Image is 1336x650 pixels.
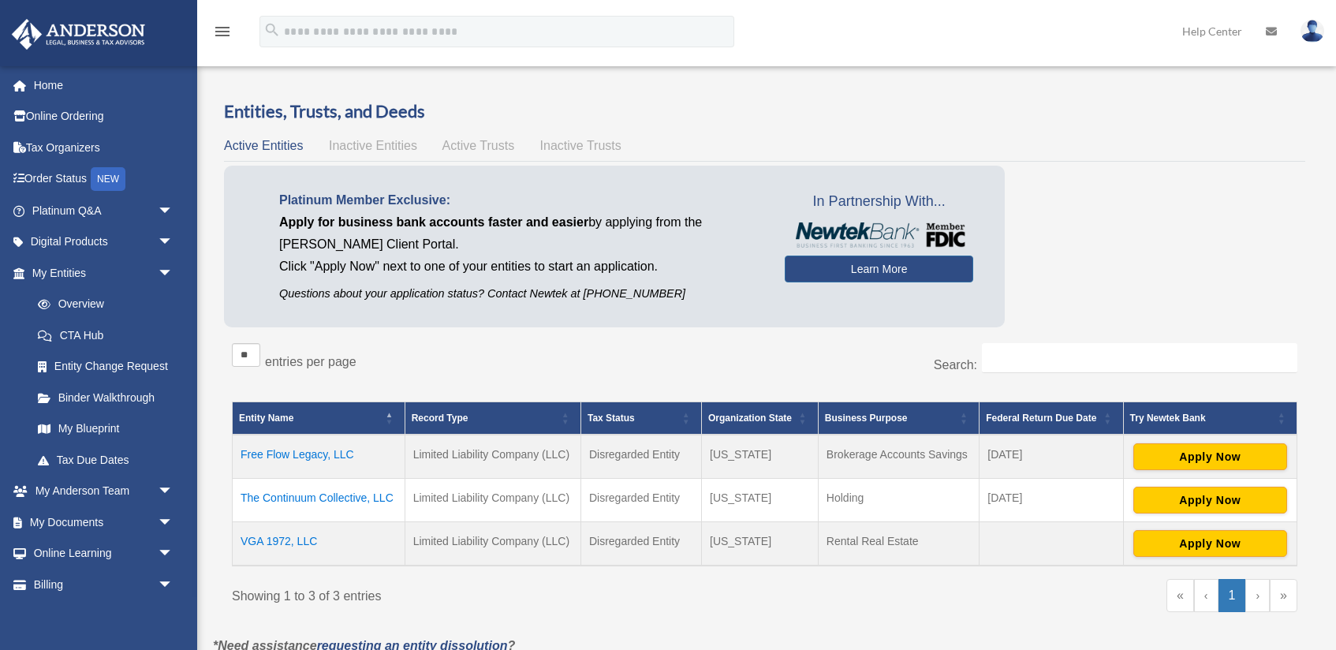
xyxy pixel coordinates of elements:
span: arrow_drop_down [158,538,189,570]
span: Business Purpose [825,413,908,424]
td: Holding [818,478,979,521]
a: Billingarrow_drop_down [11,569,197,600]
span: Entity Name [239,413,293,424]
p: Platinum Member Exclusive: [279,189,761,211]
th: Entity Name: Activate to invert sorting [233,402,405,435]
th: Business Purpose: Activate to sort [818,402,979,435]
td: [US_STATE] [702,435,819,479]
span: Record Type [412,413,468,424]
th: Organization State: Activate to sort [702,402,819,435]
a: Digital Productsarrow_drop_down [11,226,197,258]
img: Anderson Advisors Platinum Portal [7,19,150,50]
a: Entity Change Request [22,351,189,383]
div: Showing 1 to 3 of 3 entries [232,579,753,607]
button: Apply Now [1133,530,1287,557]
img: User Pic [1301,20,1324,43]
h3: Entities, Trusts, and Deeds [224,99,1305,124]
span: arrow_drop_down [158,569,189,601]
span: arrow_drop_down [158,195,189,227]
td: Free Flow Legacy, LLC [233,435,405,479]
td: Rental Real Estate [818,521,979,566]
span: Tax Status [588,413,635,424]
a: My Documentsarrow_drop_down [11,506,197,538]
span: Active Entities [224,139,303,152]
a: Previous [1194,579,1218,612]
span: arrow_drop_down [158,226,189,259]
i: search [263,21,281,39]
a: My Entitiesarrow_drop_down [11,257,189,289]
img: NewtekBankLogoSM.png [793,222,965,248]
th: Federal Return Due Date: Activate to sort [980,402,1123,435]
a: Tax Organizers [11,132,197,163]
th: Tax Status: Activate to sort [580,402,701,435]
p: Questions about your application status? Contact Newtek at [PHONE_NUMBER] [279,284,761,304]
a: Home [11,69,197,101]
td: The Continuum Collective, LLC [233,478,405,521]
td: Brokerage Accounts Savings [818,435,979,479]
td: [DATE] [980,478,1123,521]
a: CTA Hub [22,319,189,351]
td: [US_STATE] [702,478,819,521]
a: Tax Due Dates [22,444,189,476]
span: Organization State [708,413,792,424]
a: 1 [1218,579,1246,612]
span: Inactive Entities [329,139,417,152]
label: Search: [934,358,977,372]
span: arrow_drop_down [158,476,189,508]
td: [US_STATE] [702,521,819,566]
span: Inactive Trusts [540,139,621,152]
div: NEW [91,167,125,191]
td: VGA 1972, LLC [233,521,405,566]
a: Overview [22,289,181,320]
a: Last [1270,579,1297,612]
td: Limited Liability Company (LLC) [405,435,580,479]
span: In Partnership With... [785,189,973,215]
span: Federal Return Due Date [986,413,1096,424]
i: menu [213,22,232,41]
a: First [1166,579,1194,612]
td: Disregarded Entity [580,478,701,521]
span: Active Trusts [442,139,515,152]
a: menu [213,28,232,41]
span: Apply for business bank accounts faster and easier [279,215,588,229]
p: by applying from the [PERSON_NAME] Client Portal. [279,211,761,256]
a: Binder Walkthrough [22,382,189,413]
a: My Blueprint [22,413,189,445]
p: Click "Apply Now" next to one of your entities to start an application. [279,256,761,278]
td: Limited Liability Company (LLC) [405,521,580,566]
button: Apply Now [1133,487,1287,514]
a: Platinum Q&Aarrow_drop_down [11,195,197,226]
a: Online Ordering [11,101,197,133]
label: entries per page [265,355,356,368]
div: Try Newtek Bank [1130,409,1273,428]
td: Disregarded Entity [580,435,701,479]
a: Online Learningarrow_drop_down [11,538,197,570]
td: Limited Liability Company (LLC) [405,478,580,521]
a: My Anderson Teamarrow_drop_down [11,476,197,507]
th: Record Type: Activate to sort [405,402,580,435]
span: arrow_drop_down [158,506,189,539]
th: Try Newtek Bank : Activate to sort [1123,402,1297,435]
td: [DATE] [980,435,1123,479]
span: arrow_drop_down [158,257,189,290]
a: Order StatusNEW [11,163,197,196]
a: Next [1245,579,1270,612]
td: Disregarded Entity [580,521,701,566]
button: Apply Now [1133,443,1287,470]
a: Learn More [785,256,973,282]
